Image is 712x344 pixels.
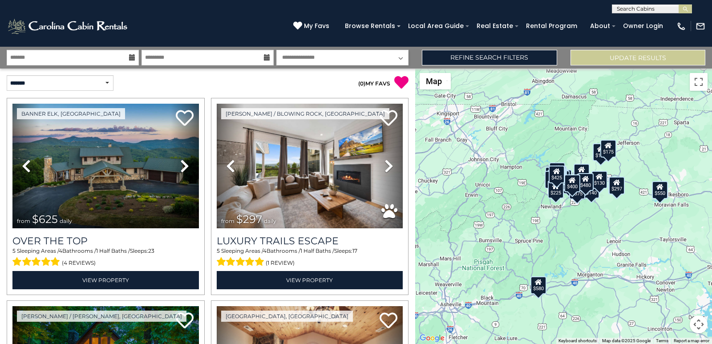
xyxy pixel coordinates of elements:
span: 17 [352,247,357,254]
a: Browse Rentals [340,19,400,33]
span: from [221,218,235,224]
a: About [586,19,615,33]
div: $230 [545,170,561,188]
button: Map camera controls [690,316,708,333]
a: View Property [217,271,403,289]
div: Sleeping Areas / Bathrooms / Sleeps: [12,247,199,268]
button: Change map style [420,73,451,89]
div: $297 [609,177,625,194]
span: daily [264,218,276,224]
span: 4 [59,247,62,254]
div: $425 [548,165,564,183]
div: $175 [600,139,616,157]
button: Toggle fullscreen view [690,73,708,91]
span: $297 [236,213,262,226]
span: 0 [360,80,364,87]
img: mail-regular-white.png [696,21,705,31]
a: View Property [12,271,199,289]
span: Map data ©2025 Google [602,338,651,343]
div: $125 [549,162,565,180]
a: Owner Login [619,19,667,33]
img: thumbnail_168695581.jpeg [217,104,403,228]
div: $225 [548,181,564,198]
img: Google [417,332,447,344]
a: Luxury Trails Escape [217,235,403,247]
a: Refine Search Filters [422,50,557,65]
img: thumbnail_167153549.jpeg [12,104,199,228]
span: from [17,218,30,224]
span: 23 [148,247,154,254]
div: $400 [564,174,580,192]
span: 5 [217,247,220,254]
span: 5 [12,247,16,254]
a: Banner Elk, [GEOGRAPHIC_DATA] [17,108,125,119]
span: (4 reviews) [62,257,96,269]
span: (1 review) [266,257,295,269]
img: White-1-2.png [7,17,130,35]
img: phone-regular-white.png [676,21,686,31]
span: My Favs [304,21,329,31]
div: $550 [652,181,668,198]
a: Open this area in Google Maps (opens a new window) [417,332,447,344]
div: $480 [578,173,594,190]
div: $140 [583,180,599,198]
a: [GEOGRAPHIC_DATA], [GEOGRAPHIC_DATA] [221,311,353,322]
div: Sleeping Areas / Bathrooms / Sleeps: [217,247,403,268]
a: Over The Top [12,235,199,247]
a: [PERSON_NAME] / [PERSON_NAME], [GEOGRAPHIC_DATA] [17,311,186,322]
span: daily [60,218,72,224]
a: [PERSON_NAME] / Blowing Rock, [GEOGRAPHIC_DATA] [221,108,389,119]
a: Real Estate [472,19,518,33]
a: Terms [656,338,668,343]
a: Rental Program [522,19,582,33]
div: $375 [569,181,585,199]
a: Add to favorites [176,109,194,128]
div: $130 [591,171,607,189]
button: Update Results [570,50,705,65]
span: 4 [263,247,267,254]
span: $625 [32,213,58,226]
a: Add to favorites [380,312,397,331]
div: $580 [530,276,546,294]
a: (0)MY FAVS [358,80,390,87]
span: 1 Half Baths / [300,247,334,254]
span: 1 Half Baths / [96,247,130,254]
div: $175 [593,143,609,161]
a: Add to favorites [176,312,194,331]
a: Report a map error [674,338,709,343]
button: Keyboard shortcuts [558,338,597,344]
span: ( ) [358,80,365,87]
span: Map [426,77,442,86]
a: My Favs [293,21,332,31]
div: $349 [573,164,589,182]
a: Local Area Guide [404,19,468,33]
